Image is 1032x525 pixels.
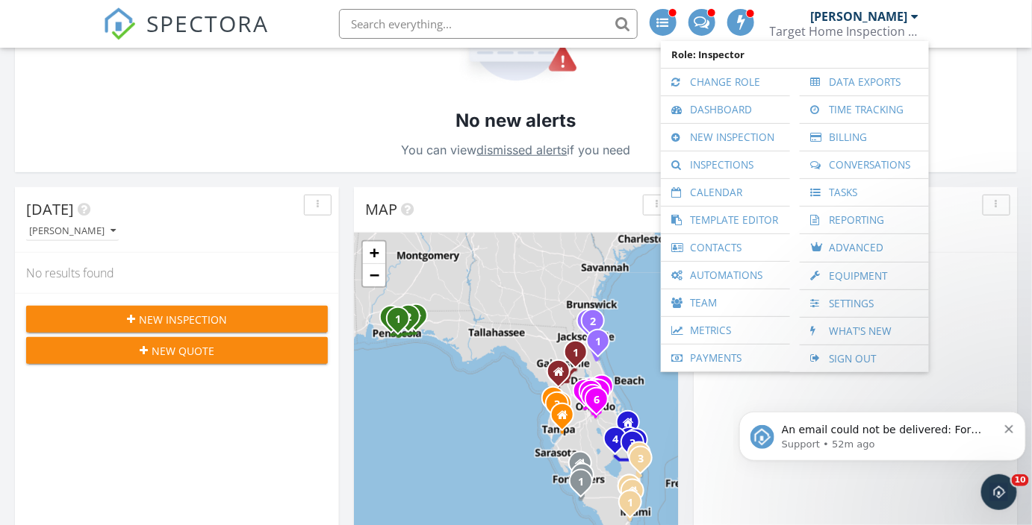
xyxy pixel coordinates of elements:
[416,315,425,324] div: 802 Loblolly Ct, Fort Walton Beach FL 32548
[103,7,136,40] img: The Best Home Inspection Software - Spectora
[612,435,618,445] i: 4
[576,352,585,361] div: 23942 NE 121st LN, Fort McCoy, FL 32134
[668,41,921,68] span: Role: Inspector
[630,438,635,449] i: 3
[636,440,645,449] div: 330 NE Edgewater Dr 304, Stuart, FL 34996
[26,337,328,364] button: New Quote
[807,179,921,206] a: Tasks
[668,262,783,289] a: Automations
[590,317,596,327] i: 2
[641,458,650,467] div: 221 34th Street , West Palm Beach , FL 33407
[594,395,600,406] i: 6
[807,290,921,317] a: Settings
[668,234,783,261] a: Contacts
[408,316,417,325] div: 1967 Esplanade St, Navarre, FL 32566
[807,207,921,233] a: Reporting
[668,289,783,316] a: Team
[456,108,576,133] h2: No new alerts
[668,179,783,206] a: Calendar
[807,151,921,178] a: Conversations
[26,306,328,333] button: New Inspection
[638,454,644,465] i: 3
[146,7,269,39] span: SPECTORA
[630,502,639,511] div: 19710 SW 99th Ct, Cutler Bay, FL 33157
[627,498,633,509] i: 1
[733,380,1032,485] iframe: Intercom notifications message
[598,341,607,350] div: 204 Lugo Way, St. Augustine, FL 32086
[26,221,119,242] button: [PERSON_NAME]
[770,24,919,39] div: Target Home Inspection Co.
[363,264,385,286] a: Zoom out
[595,337,601,348] i: 1
[599,391,608,400] div: 3932 Spring Breeze Dr, Orlando, FL 32829
[668,345,783,371] a: Payments
[807,318,921,345] a: What's New
[398,318,407,327] div: 406 Fairpoint Dr, Gulf Breeze, FL 32561
[395,315,401,325] i: 1
[580,463,589,472] div: 3590 Piazza Dr Appt 211, Fort Myers FL 33916
[103,20,269,51] a: SPECTORA
[602,386,611,395] div: 4472 Brookstone Ct, Orlando, FL 32826
[615,438,624,447] div: 2912 FL-70, Okeechobee, FL 34972
[593,321,602,330] div: 2485 The Woods Dr E, Jacksonville, FL 32246
[597,399,606,408] div: 2711 Callaway Ln, Kissimmee, FL 34744
[477,142,568,157] a: dismissed alerts
[668,207,783,233] a: Template Editor
[668,151,783,178] a: Inspections
[668,124,783,151] a: New Inspection
[807,69,921,95] a: Data Exports
[581,481,590,490] div: 509 3rd Ave S, Naples, FL 34102
[365,199,397,219] span: Map
[811,9,908,24] div: [PERSON_NAME]
[339,9,638,39] input: Search everything...
[628,422,637,431] div: 1745 6th Ave apartment 6, Vero Beach FL 32967
[562,415,571,424] div: 9132 MOONLIT MEADOWS LOOP, Riverview FL 33578
[807,234,921,262] a: Advanced
[807,262,921,289] a: Equipment
[15,253,339,293] div: No results found
[578,477,584,488] i: 1
[139,312,227,327] span: New Inspection
[807,96,921,123] a: Time Tracking
[29,226,116,236] div: [PERSON_NAME]
[152,343,214,359] span: New Quote
[559,371,568,380] div: 9890 North Cortlandt Dr , Citrus Springs FL 34434
[632,491,641,500] div: 240 W 62nd St, Hialeah FL 33012
[363,242,385,264] a: Zoom in
[807,124,921,151] a: Billing
[807,345,921,372] a: Sign Out
[554,400,560,410] i: 3
[668,317,783,344] a: Metrics
[402,139,631,160] p: You can view if you need
[981,474,1017,510] iframe: Intercom live chat
[1012,474,1029,486] span: 10
[573,348,579,359] i: 1
[405,312,411,323] i: 2
[668,96,783,123] a: Dashboard
[26,199,74,219] span: [DATE]
[668,69,783,95] a: Change Role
